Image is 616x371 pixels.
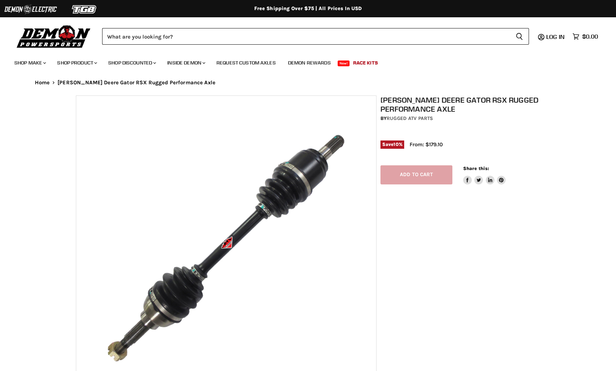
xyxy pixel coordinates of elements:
h1: [PERSON_NAME] Deere Gator RSX Rugged Performance Axle [380,95,544,113]
a: Inside Demon [162,55,210,70]
a: Shop Discounted [103,55,160,70]
div: Free Shipping Over $75 | All Prices In USD [20,5,596,12]
a: Shop Make [9,55,50,70]
aside: Share this: [463,165,506,184]
div: by [380,115,544,122]
a: Rugged ATV Parts [387,115,433,121]
a: Shop Product [52,55,101,70]
img: Demon Electric Logo 2 [4,3,58,16]
span: $0.00 [582,33,598,40]
a: Home [35,80,50,86]
a: Race Kits [348,55,383,70]
span: 10 [393,142,398,147]
img: Demon Powersports [14,23,93,49]
span: Log in [546,33,565,40]
a: Log in [543,33,569,40]
ul: Main menu [9,53,596,70]
a: $0.00 [569,31,602,42]
nav: Breadcrumbs [20,80,596,86]
span: New! [338,61,350,66]
span: [PERSON_NAME] Deere Gator RSX Rugged Performance Axle [58,80,215,86]
span: Share this: [463,166,489,171]
input: Search [102,28,510,45]
span: Save % [380,140,404,148]
img: TGB Logo 2 [58,3,111,16]
form: Product [102,28,529,45]
button: Search [510,28,529,45]
span: From: $179.10 [410,141,443,148]
a: Demon Rewards [283,55,336,70]
a: Request Custom Axles [211,55,281,70]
